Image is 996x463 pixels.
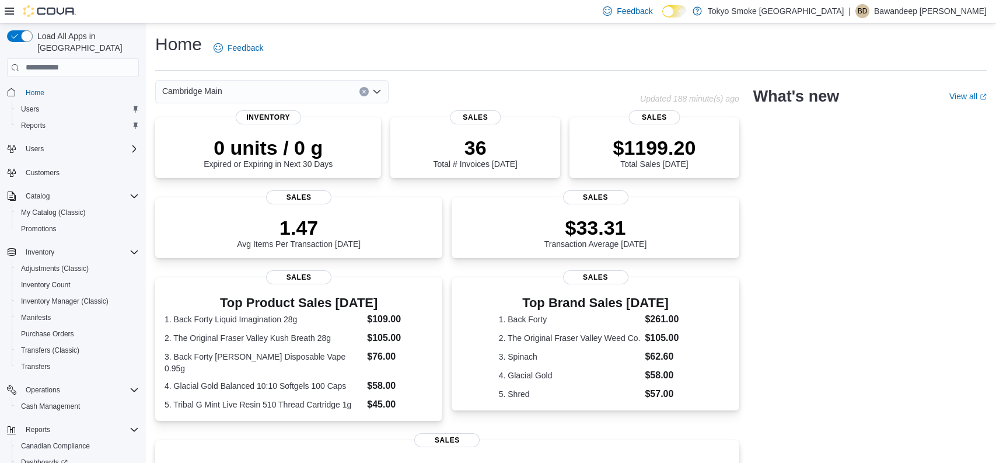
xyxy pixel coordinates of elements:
button: Users [12,101,144,117]
a: Feedback [209,36,268,60]
span: Inventory Manager (Classic) [21,297,109,306]
dd: $109.00 [367,312,433,326]
span: Sales [563,190,628,204]
dt: 5. Tribal G Mint Live Resin 510 Thread Cartridge 1g [165,399,362,410]
span: Canadian Compliance [21,441,90,451]
p: 36 [434,136,518,159]
div: Bawandeep Dhesi [855,4,869,18]
a: Manifests [16,311,55,325]
dd: $45.00 [367,398,433,412]
span: Home [26,88,44,98]
a: Adjustments (Classic) [16,262,93,276]
button: Promotions [12,221,144,237]
span: Adjustments (Classic) [16,262,139,276]
a: Customers [21,166,64,180]
dd: $105.00 [645,331,692,345]
dd: $57.00 [645,387,692,401]
a: View allExternal link [949,92,987,101]
input: Dark Mode [662,5,687,18]
button: Clear input [359,87,369,96]
a: Users [16,102,44,116]
a: Canadian Compliance [16,439,95,453]
span: Feedback [228,42,263,54]
a: My Catalog (Classic) [16,206,90,220]
h2: What's new [753,87,839,106]
dt: 5. Shred [499,388,641,400]
dd: $261.00 [645,312,692,326]
h3: Top Product Sales [DATE] [165,296,433,310]
p: $1199.20 [613,136,696,159]
button: Catalog [2,188,144,204]
span: Inventory Count [21,280,71,290]
span: Purchase Orders [16,327,139,341]
span: BD [858,4,868,18]
img: Cova [23,5,76,17]
button: Purchase Orders [12,326,144,342]
button: My Catalog (Classic) [12,204,144,221]
p: 0 units / 0 g [204,136,333,159]
dd: $62.60 [645,350,692,364]
dt: 1. Back Forty Liquid Imagination 28g [165,314,362,325]
span: Transfers (Classic) [21,346,79,355]
span: My Catalog (Classic) [21,208,86,217]
span: Catalog [26,192,50,201]
span: Adjustments (Classic) [21,264,89,273]
p: Bawandeep [PERSON_NAME] [874,4,987,18]
div: Total Sales [DATE] [613,136,696,169]
p: | [848,4,851,18]
a: Promotions [16,222,61,236]
span: Inventory [21,245,139,259]
span: Home [21,85,139,100]
button: Catalog [21,189,54,203]
span: Inventory [26,248,54,257]
a: Inventory Manager (Classic) [16,294,113,308]
dt: 4. Glacial Gold [499,370,641,381]
span: Cambridge Main [162,84,222,98]
button: Operations [21,383,65,397]
h1: Home [155,33,202,56]
a: Reports [16,119,50,133]
dd: $58.00 [367,379,433,393]
dt: 4. Glacial Gold Balanced 10:10 Softgels 100 Caps [165,380,362,392]
button: Manifests [12,309,144,326]
p: Tokyo Smoke [GEOGRAPHIC_DATA] [708,4,844,18]
button: Customers [2,164,144,181]
span: Users [26,144,44,154]
span: Promotions [16,222,139,236]
button: Home [2,84,144,101]
a: Inventory Count [16,278,75,292]
span: Transfers (Classic) [16,343,139,357]
a: Cash Management [16,399,85,413]
button: Open list of options [372,87,382,96]
span: Inventory Manager (Classic) [16,294,139,308]
span: Operations [21,383,139,397]
button: Transfers (Classic) [12,342,144,358]
span: Users [21,105,39,114]
button: Reports [21,423,55,437]
dt: 2. The Original Fraser Valley Weed Co. [499,332,641,344]
dd: $76.00 [367,350,433,364]
span: Sales [563,270,628,284]
span: Reports [26,425,50,434]
span: Users [21,142,139,156]
div: Total # Invoices [DATE] [434,136,518,169]
dd: $105.00 [367,331,433,345]
span: Sales [450,110,501,124]
span: My Catalog (Classic) [16,206,139,220]
span: Load All Apps in [GEOGRAPHIC_DATA] [33,30,139,54]
button: Adjustments (Classic) [12,260,144,277]
span: Sales [266,270,331,284]
button: Users [2,141,144,157]
button: Inventory Manager (Classic) [12,293,144,309]
button: Inventory [21,245,59,259]
p: $33.31 [544,216,647,239]
div: Transaction Average [DATE] [544,216,647,249]
span: Transfers [21,362,50,371]
span: Transfers [16,360,139,374]
dd: $58.00 [645,368,692,382]
span: Sales [629,110,680,124]
button: Inventory [2,244,144,260]
a: Purchase Orders [16,327,79,341]
button: Transfers [12,358,144,375]
div: Expired or Expiring in Next 30 Days [204,136,333,169]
